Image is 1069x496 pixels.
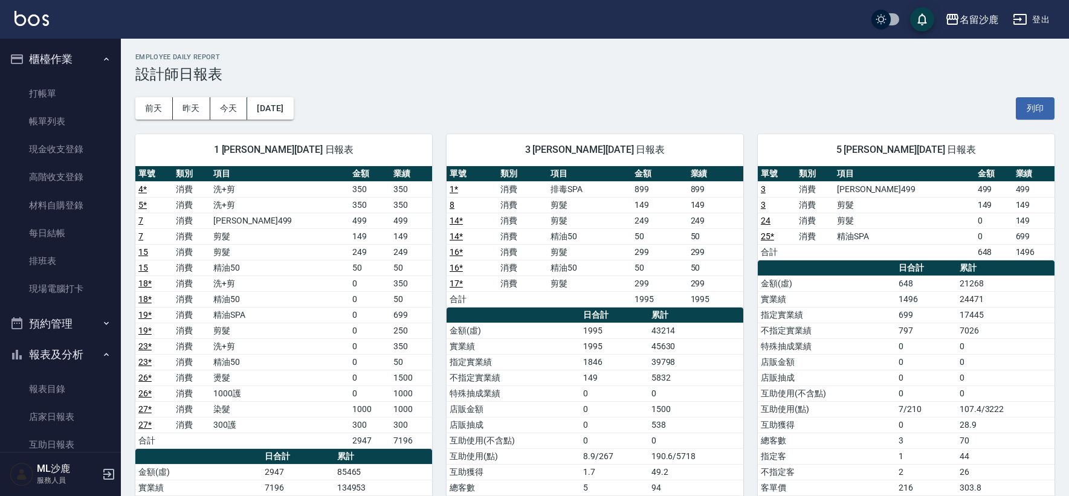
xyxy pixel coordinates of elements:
[210,385,349,401] td: 1000護
[349,354,391,370] td: 0
[173,197,210,213] td: 消費
[896,417,957,433] td: 0
[173,213,210,228] td: 消費
[631,260,687,275] td: 50
[688,213,743,228] td: 249
[688,181,743,197] td: 899
[5,275,116,303] a: 現場電腦打卡
[631,213,687,228] td: 249
[390,354,432,370] td: 50
[547,197,631,213] td: 剪髮
[648,417,743,433] td: 538
[975,213,1013,228] td: 0
[758,385,896,401] td: 互助使用(不含點)
[173,244,210,260] td: 消費
[390,323,432,338] td: 250
[497,181,548,197] td: 消費
[688,166,743,182] th: 業績
[210,307,349,323] td: 精油SPA
[37,475,99,486] p: 服務人員
[497,260,548,275] td: 消費
[834,181,975,197] td: [PERSON_NAME]499
[896,307,957,323] td: 699
[547,260,631,275] td: 精油50
[150,144,418,156] span: 1 [PERSON_NAME][DATE] 日報表
[896,323,957,338] td: 797
[447,433,580,448] td: 互助使用(不含點)
[5,192,116,219] a: 材料自購登錄
[975,228,1013,244] td: 0
[761,216,770,225] a: 24
[688,228,743,244] td: 50
[648,338,743,354] td: 45630
[796,181,834,197] td: 消費
[648,370,743,385] td: 5832
[349,197,391,213] td: 350
[349,401,391,417] td: 1000
[547,244,631,260] td: 剪髮
[580,323,648,338] td: 1995
[138,231,143,241] a: 7
[173,401,210,417] td: 消費
[648,480,743,495] td: 94
[834,166,975,182] th: 項目
[349,291,391,307] td: 0
[580,433,648,448] td: 0
[758,354,896,370] td: 店販金額
[10,462,34,486] img: Person
[940,7,1003,32] button: 名留沙鹿
[960,12,998,27] div: 名留沙鹿
[5,403,116,431] a: 店家日報表
[796,228,834,244] td: 消費
[957,464,1054,480] td: 26
[334,449,432,465] th: 累計
[390,401,432,417] td: 1000
[210,354,349,370] td: 精油50
[896,338,957,354] td: 0
[631,197,687,213] td: 149
[497,244,548,260] td: 消費
[648,401,743,417] td: 1500
[580,464,648,480] td: 1.7
[957,448,1054,464] td: 44
[390,370,432,385] td: 1500
[173,323,210,338] td: 消費
[349,260,391,275] td: 50
[447,464,580,480] td: 互助獲得
[580,354,648,370] td: 1846
[761,184,766,194] a: 3
[138,263,148,272] a: 15
[135,480,262,495] td: 實業績
[957,307,1054,323] td: 17445
[173,166,210,182] th: 類別
[447,417,580,433] td: 店販抽成
[173,417,210,433] td: 消費
[5,247,116,275] a: 排班表
[957,323,1054,338] td: 7026
[631,291,687,307] td: 1995
[648,433,743,448] td: 0
[957,275,1054,291] td: 21268
[957,401,1054,417] td: 107.4/3222
[210,323,349,338] td: 剪髮
[173,97,210,120] button: 昨天
[896,480,957,495] td: 216
[349,370,391,385] td: 0
[497,228,548,244] td: 消費
[210,291,349,307] td: 精油50
[957,480,1054,495] td: 303.8
[1016,97,1054,120] button: 列印
[896,291,957,307] td: 1496
[349,433,391,448] td: 2947
[580,417,648,433] td: 0
[447,166,497,182] th: 單號
[349,181,391,197] td: 350
[896,370,957,385] td: 0
[210,370,349,385] td: 燙髮
[173,338,210,354] td: 消費
[758,244,796,260] td: 合計
[631,228,687,244] td: 50
[349,166,391,182] th: 金額
[896,464,957,480] td: 2
[390,291,432,307] td: 50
